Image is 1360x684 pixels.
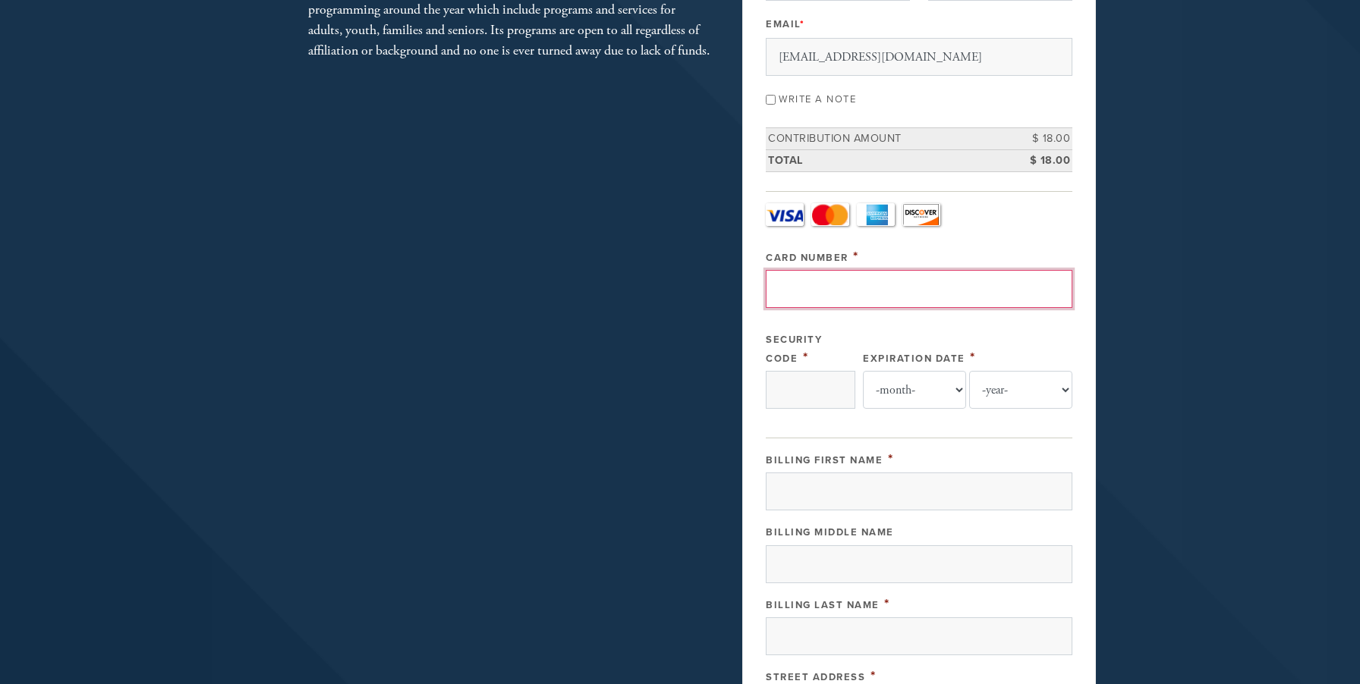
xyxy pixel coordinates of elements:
[1004,149,1072,171] td: $ 18.00
[811,203,849,226] a: MasterCard
[766,454,883,466] label: Billing First Name
[884,595,890,612] span: This field is required.
[863,353,965,365] label: Expiration Date
[853,248,859,265] span: This field is required.
[1004,128,1072,150] td: $ 18.00
[970,349,976,366] span: This field is required.
[766,17,804,31] label: Email
[766,203,804,226] a: Visa
[800,18,805,30] span: This field is required.
[969,371,1072,409] select: Expiration Date year
[857,203,895,226] a: Amex
[766,252,848,264] label: Card Number
[863,371,966,409] select: Expiration Date month
[902,203,940,226] a: Discover
[888,450,894,467] span: This field is required.
[870,667,877,684] span: This field is required.
[766,128,1004,150] td: Contribution Amount
[803,349,809,366] span: This field is required.
[766,671,865,683] label: Street Address
[766,334,822,365] label: Security Code
[766,599,880,611] label: Billing Last Name
[766,526,894,538] label: Billing Middle Name
[779,93,856,105] label: Write a note
[766,149,1004,171] td: Total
